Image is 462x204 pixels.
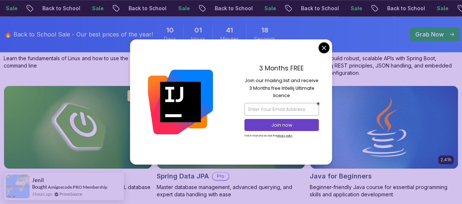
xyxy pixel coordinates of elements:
[166,25,174,35] span: 10 Days
[23,5,47,12] p: Sale
[60,5,110,12] p: Back to School
[310,55,458,77] p: Learn to build robust, scalable APIs with Spring Boot, mastering REST principles, JSON handling, ...
[4,171,87,181] h2: Spring Boot for Beginners
[440,157,451,163] p: 2.41h
[4,86,152,169] img: Spring Boot for Beginners card
[48,184,107,190] a: Amigoscode PRO Membership
[310,85,458,198] a: Java for Beginners card2.41hJava for BeginnersBeginner-friendly Java course for essential program...
[220,35,239,43] span: Minutes
[232,5,282,12] p: Back to School
[226,25,233,35] span: 41 Minutes
[164,35,176,43] span: Days
[32,177,44,183] span: Jenil
[405,5,454,12] p: Back to School
[60,191,82,197] a: ProveSource
[4,30,153,39] p: 🔥 Back to School Sale - Our best prices of the year!
[310,171,372,181] h2: Java for Beginners
[4,55,152,69] p: Learn the fundamentals of Linux and how to use the command line
[157,171,209,181] h2: Spring Data JPA
[310,184,458,198] p: Beginner-friendly Java course for essential programming skills and application development
[157,184,305,198] p: Master database management, advanced querying, and expert data handling with ease
[213,173,229,180] p: Pro
[146,5,196,12] p: Back to School
[110,5,133,12] p: Sale
[415,30,444,39] p: Grab Now
[282,5,305,12] p: Sale
[4,85,152,198] a: Spring Boot for Beginners card1.67hNEWSpring Boot for BeginnersBuild a CRUD API with Spring Boot ...
[196,5,219,12] p: Sale
[191,35,205,43] span: Hours
[310,86,458,169] img: Java for Beginners card
[32,191,52,197] span: 3 hours ago
[261,25,268,35] span: 18 Seconds
[254,35,275,43] span: Seconds
[32,184,47,190] span: Bought
[6,174,30,198] img: provesource social proof notification image
[194,25,202,35] span: 1 Hours
[318,5,368,12] p: Back to School
[368,5,392,12] p: Sale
